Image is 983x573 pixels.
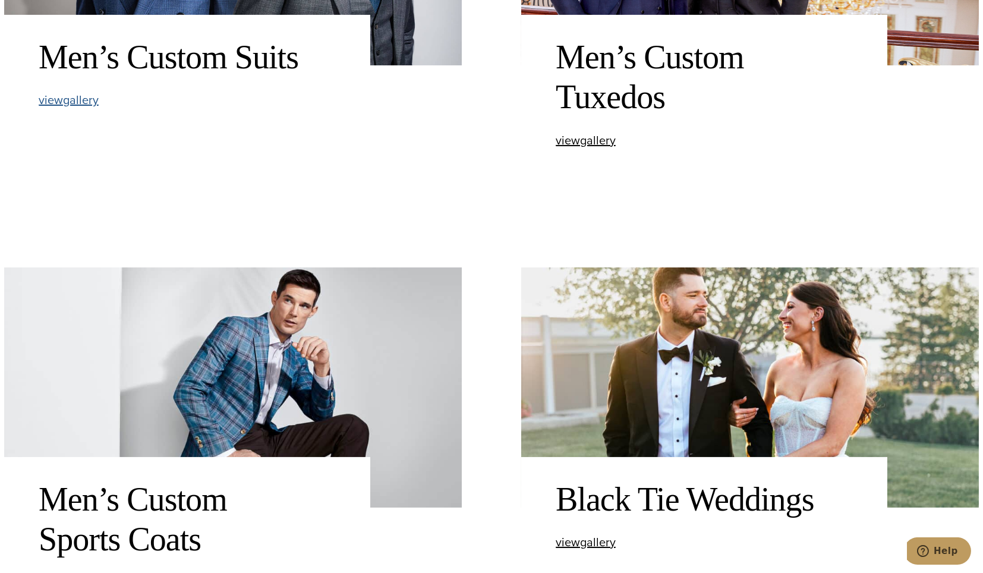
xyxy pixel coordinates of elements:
img: Client in blue bespoke Loro Piana sportscoat, white shirt. [4,267,462,508]
span: view gallery [556,131,616,149]
span: view gallery [556,533,616,551]
iframe: Opens a widget where you can chat to one of our agents [907,537,971,567]
h2: Men’s Custom Sports Coats [39,480,336,559]
a: viewgallery [556,536,616,549]
span: view gallery [39,91,99,109]
img: Bride & groom outside. Bride wearing low cut wedding dress. Groom wearing wedding tuxedo by Zegna. [521,267,979,508]
a: viewgallery [556,134,616,147]
h2: Men’s Custom Tuxedos [556,37,853,117]
h2: Men’s Custom Suits [39,37,336,77]
h2: Black Tie Weddings [556,480,853,520]
a: viewgallery [39,94,99,106]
